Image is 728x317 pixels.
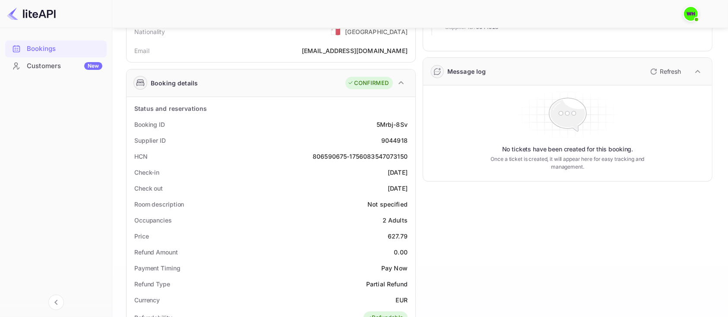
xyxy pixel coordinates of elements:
[381,136,408,145] div: 9044918
[27,44,102,54] div: Bookings
[134,279,170,289] div: Refund Type
[684,7,698,21] img: walid harrass
[48,295,64,310] button: Collapse navigation
[5,58,107,75] div: CustomersNew
[5,41,107,56] a: Bookings
[134,120,165,129] div: Booking ID
[134,46,149,55] div: Email
[396,295,408,304] div: EUR
[502,145,633,154] p: No tickets have been created for this booking.
[27,61,102,71] div: Customers
[302,46,408,55] div: [EMAIL_ADDRESS][DOMAIN_NAME]
[134,248,178,257] div: Refund Amount
[7,7,56,21] img: LiteAPI logo
[366,279,408,289] div: Partial Refund
[134,200,184,209] div: Room description
[381,264,408,273] div: Pay Now
[134,295,160,304] div: Currency
[490,155,645,171] p: Once a ticket is created, it will appear here for easy tracking and management.
[388,232,408,241] div: 627.79
[660,67,681,76] p: Refresh
[388,168,408,177] div: [DATE]
[388,184,408,193] div: [DATE]
[345,27,408,36] div: [GEOGRAPHIC_DATA]
[151,78,198,88] div: Booking details
[313,152,408,161] div: 806590675-1756083547073150
[447,67,486,76] div: Message log
[134,27,165,36] div: Nationality
[394,248,408,257] div: 0.00
[134,216,172,225] div: Occupancies
[134,232,149,241] div: Price
[134,168,159,177] div: Check-in
[84,62,102,70] div: New
[367,200,408,209] div: Not specified
[134,152,148,161] div: HCN
[383,216,408,225] div: 2 Adults
[377,120,408,129] div: 5Mrbj-8Sv
[5,58,107,74] a: CustomersNew
[331,24,341,39] span: United States
[645,65,684,78] button: Refresh
[134,104,207,113] div: Status and reservations
[348,79,389,88] div: CONFIRMED
[134,136,166,145] div: Supplier ID
[134,264,180,273] div: Payment Timing
[134,184,163,193] div: Check out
